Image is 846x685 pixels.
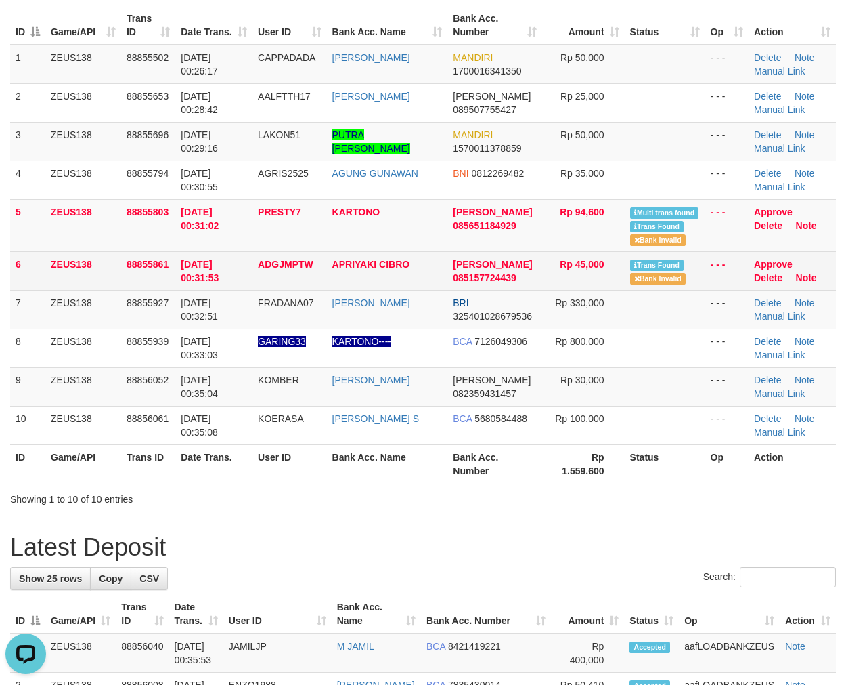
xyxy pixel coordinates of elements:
[45,199,121,251] td: ZEUS138
[127,52,169,63] span: 88855502
[796,272,817,283] a: Note
[754,168,781,179] a: Delete
[795,91,815,102] a: Note
[754,52,781,63] a: Delete
[705,161,749,199] td: - - -
[453,91,531,102] span: [PERSON_NAME]
[99,573,123,584] span: Copy
[705,199,749,251] td: - - -
[754,375,781,386] a: Delete
[45,367,121,406] td: ZEUS138
[127,259,169,270] span: 88855861
[453,297,468,308] span: BRI
[332,413,419,424] a: [PERSON_NAME] S
[796,220,817,231] a: Note
[139,573,159,584] span: CSV
[749,6,836,45] th: Action: activate to sort column ascending
[754,259,793,270] a: Approve
[630,234,686,246] span: Bank is not match
[131,567,168,590] a: CSV
[181,91,218,115] span: [DATE] 00:28:42
[754,104,805,115] a: Manual Link
[332,91,410,102] a: [PERSON_NAME]
[749,444,836,483] th: Action
[785,641,805,652] a: Note
[705,329,749,367] td: - - -
[327,6,448,45] th: Bank Acc. Name: activate to sort column ascending
[45,444,121,483] th: Game/API
[754,336,781,347] a: Delete
[453,143,521,154] span: Copy 1570011378859 to clipboard
[10,45,45,84] td: 1
[45,45,121,84] td: ZEUS138
[453,375,531,386] span: [PERSON_NAME]
[754,427,805,438] a: Manual Link
[754,129,781,140] a: Delete
[453,220,516,231] span: Copy 085651184929 to clipboard
[45,251,121,290] td: ZEUS138
[252,444,327,483] th: User ID
[630,207,699,219] span: Multiple matching transaction found in bank
[5,5,46,46] button: Open LiveChat chat widget
[453,259,532,270] span: [PERSON_NAME]
[175,444,252,483] th: Date Trans.
[45,6,121,45] th: Game/API: activate to sort column ascending
[10,567,91,590] a: Show 25 rows
[795,168,815,179] a: Note
[421,595,551,634] th: Bank Acc. Number: activate to sort column ascending
[629,642,670,653] span: Accepted
[127,129,169,140] span: 88855696
[448,641,501,652] span: Copy 8421419221 to clipboard
[258,297,313,308] span: FRADANA07
[453,388,516,399] span: Copy 082359431457 to clipboard
[169,595,223,634] th: Date Trans.: activate to sort column ascending
[45,290,121,329] td: ZEUS138
[474,336,527,347] span: Copy 7126049306 to clipboard
[181,297,218,322] span: [DATE] 00:32:51
[679,595,780,634] th: Op: activate to sort column ascending
[560,52,604,63] span: Rp 50,000
[555,336,604,347] span: Rp 800,000
[560,207,604,217] span: Rp 94,600
[705,251,749,290] td: - - -
[10,251,45,290] td: 6
[10,444,45,483] th: ID
[127,375,169,386] span: 88856052
[555,297,604,308] span: Rp 330,000
[258,91,311,102] span: AALFTTH17
[332,297,410,308] a: [PERSON_NAME]
[127,168,169,179] span: 88855794
[754,272,782,283] a: Delete
[754,413,781,424] a: Delete
[630,273,686,285] span: Bank is not match
[630,260,684,271] span: Similar transaction found
[560,259,604,270] span: Rp 45,000
[560,168,604,179] span: Rp 35,000
[780,595,836,634] th: Action: activate to sort column ascending
[754,350,805,360] a: Manual Link
[175,6,252,45] th: Date Trans.: activate to sort column ascending
[754,220,782,231] a: Delete
[542,444,624,483] th: Rp 1.559.600
[453,104,516,115] span: Copy 089507755427 to clipboard
[332,207,380,217] a: KARTONO
[453,207,532,217] span: [PERSON_NAME]
[705,367,749,406] td: - - -
[127,297,169,308] span: 88855927
[258,259,313,270] span: ADGJMPTW
[453,52,493,63] span: MANDIRI
[795,336,815,347] a: Note
[127,91,169,102] span: 88855653
[679,634,780,673] td: aafLOADBANKZEUS
[551,634,624,673] td: Rp 400,000
[740,567,836,587] input: Search:
[181,207,219,231] span: [DATE] 00:31:02
[19,573,82,584] span: Show 25 rows
[10,595,45,634] th: ID: activate to sort column descending
[127,336,169,347] span: 88855939
[258,129,300,140] span: LAKON51
[45,122,121,161] td: ZEUS138
[472,168,525,179] span: Copy 0812269482 to clipboard
[10,406,45,444] td: 10
[10,83,45,122] td: 2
